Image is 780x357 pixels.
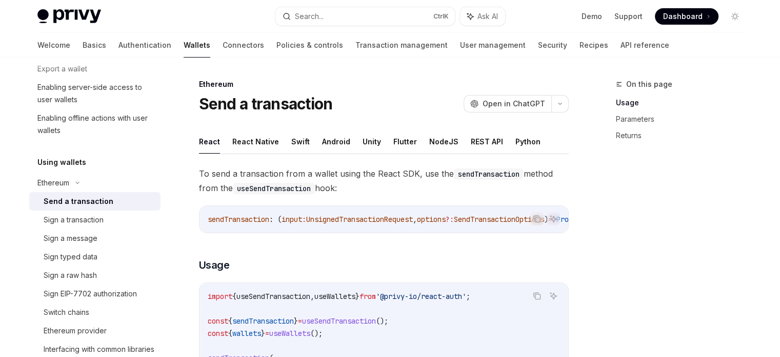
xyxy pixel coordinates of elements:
[547,289,560,303] button: Ask AI
[393,129,417,154] button: Flutter
[582,11,602,22] a: Demo
[232,329,261,338] span: wallets
[294,316,298,326] span: }
[184,33,210,58] a: Wallets
[376,292,466,301] span: '@privy-io/react-auth'
[37,9,101,24] img: light logo
[37,156,86,168] h5: Using wallets
[621,33,669,58] a: API reference
[232,129,279,154] button: React Native
[446,215,454,224] span: ?:
[29,192,161,211] a: Send a transaction
[302,316,376,326] span: useSendTransaction
[298,316,302,326] span: =
[269,329,310,338] span: useWallets
[265,329,269,338] span: =
[306,215,413,224] span: UnsignedTransactionRequest
[29,322,161,340] a: Ethereum provider
[199,258,230,272] span: Usage
[44,232,97,245] div: Sign a message
[466,292,470,301] span: ;
[626,78,672,90] span: On this page
[228,316,232,326] span: {
[29,211,161,229] a: Sign a transaction
[616,111,751,127] a: Parameters
[460,7,505,26] button: Ask AI
[544,215,548,224] span: )
[228,329,232,338] span: {
[29,78,161,109] a: Enabling server-side access to user wallets
[199,79,569,89] div: Ethereum
[208,316,228,326] span: const
[663,11,703,22] span: Dashboard
[547,212,560,226] button: Ask AI
[460,33,526,58] a: User management
[295,10,324,23] div: Search...
[269,215,282,224] span: : (
[208,215,269,224] span: sendTransaction
[29,303,161,322] a: Switch chains
[233,183,315,194] code: useSendTransaction
[302,215,306,224] span: :
[37,177,69,189] div: Ethereum
[454,215,544,224] span: SendTransactionOptions
[29,109,161,140] a: Enabling offline actions with user wallets
[44,269,97,281] div: Sign a raw hash
[208,292,232,301] span: import
[208,329,228,338] span: const
[44,343,154,355] div: Interfacing with common libraries
[29,229,161,248] a: Sign a message
[83,33,106,58] a: Basics
[29,248,161,266] a: Sign typed data
[223,33,264,58] a: Connectors
[282,215,302,224] span: input
[44,306,89,318] div: Switch chains
[376,316,388,326] span: ();
[464,95,551,112] button: Open in ChatGPT
[727,8,743,25] button: Toggle dark mode
[310,292,314,301] span: ,
[655,8,718,25] a: Dashboard
[355,33,448,58] a: Transaction management
[433,12,449,21] span: Ctrl K
[44,195,113,208] div: Send a transaction
[291,129,310,154] button: Swift
[355,292,359,301] span: }
[417,215,446,224] span: options
[37,112,154,137] div: Enabling offline actions with user wallets
[477,11,498,22] span: Ask AI
[276,33,343,58] a: Policies & controls
[310,329,323,338] span: ();
[199,95,333,113] h1: Send a transaction
[199,166,569,195] span: To send a transaction from a wallet using the React SDK, use the method from the hook:
[579,33,608,58] a: Recipes
[261,329,265,338] span: }
[515,129,541,154] button: Python
[413,215,417,224] span: ,
[530,212,544,226] button: Copy the contents from the code block
[359,292,376,301] span: from
[44,251,97,263] div: Sign typed data
[483,99,545,109] span: Open in ChatGPT
[232,316,294,326] span: sendTransaction
[454,168,524,180] code: sendTransaction
[29,285,161,303] a: Sign EIP-7702 authorization
[314,292,355,301] span: useWallets
[118,33,171,58] a: Authentication
[530,289,544,303] button: Copy the contents from the code block
[616,127,751,144] a: Returns
[44,214,104,226] div: Sign a transaction
[199,129,220,154] button: React
[37,81,154,106] div: Enabling server-side access to user wallets
[44,288,137,300] div: Sign EIP-7702 authorization
[616,95,751,111] a: Usage
[44,325,107,337] div: Ethereum provider
[471,129,503,154] button: REST API
[236,292,310,301] span: useSendTransaction
[614,11,643,22] a: Support
[538,33,567,58] a: Security
[29,266,161,285] a: Sign a raw hash
[363,129,381,154] button: Unity
[275,7,455,26] button: Search...CtrlK
[37,33,70,58] a: Welcome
